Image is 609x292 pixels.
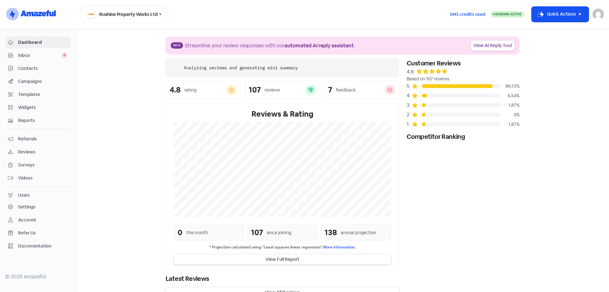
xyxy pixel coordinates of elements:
a: Users [5,189,71,201]
div: feedback [336,87,356,93]
div: Customer Reviews [407,58,520,68]
span: New [171,42,183,49]
a: Videos [5,172,71,184]
div: Settings [18,204,36,210]
div: rating [184,87,197,93]
span: Documentation [18,243,68,249]
div: since joining [267,229,291,236]
a: 107reviews [245,81,320,99]
div: Reviews & Rating [174,108,391,120]
div: 0 [178,227,182,238]
div: 4.8 [170,86,180,94]
div: 5 [407,82,412,90]
small: * Projection calculated using "Least squares linear regression". [174,244,391,250]
div: Latest Reviews [166,274,399,283]
a: Contacts [5,63,71,74]
span: Inbox [18,52,61,59]
div: reviews [265,87,280,93]
div: 3 [407,101,412,109]
div: this month [186,229,208,236]
span: Reports [18,117,68,124]
span: Dashboard [18,39,68,46]
div: annual projection [341,229,376,236]
div: Users [18,192,30,199]
div: 4.8 [407,68,414,76]
a: Refer Us [5,227,71,239]
div: 7 [328,86,332,94]
div: Streamline your review responses with our . [185,42,355,50]
a: Sending Active [491,10,524,18]
a: Templates [5,89,71,100]
a: Reports [5,115,71,126]
span: Templates [18,91,68,98]
div: 1 [407,120,412,128]
div: Analyzing reviews and generating mini summary [184,65,298,71]
a: Reviews [5,146,71,158]
div: 0% [501,112,520,118]
div: © 2025 Amazeful [5,273,71,281]
button: Quick Actions [532,7,589,22]
a: Surveys [5,159,71,171]
span: Refer Us [18,230,68,236]
a: Account [5,214,71,226]
div: 6.54% [501,92,520,99]
a: 4.8rating [166,81,241,99]
img: User [593,9,604,20]
div: 107 [251,227,263,238]
div: Account [18,217,36,223]
a: Dashboard [5,37,71,48]
span: Sending Active [495,12,521,16]
span: Surveys [18,162,68,168]
span: Contacts [18,65,68,72]
span: Widgets [18,104,68,111]
b: automated AI reply assistant [285,42,354,49]
div: 138 [324,227,337,238]
span: SMS credits used [450,11,485,18]
a: View AI Reply Tool [471,40,514,51]
div: 107 [249,86,261,94]
a: Campaigns [5,76,71,87]
div: Competitor Ranking [407,132,520,141]
div: 1.87% [501,102,520,109]
div: 4 [407,92,412,99]
span: Campaigns [18,78,68,85]
a: Settings [5,201,71,213]
div: 89.72% [501,83,520,90]
button: Ruahine Property Works Ltd [81,6,168,23]
a: Referrals [5,133,71,145]
div: 2 [407,111,412,119]
button: View Full Report [174,254,391,265]
span: 0 [61,52,68,58]
div: 1.87% [501,121,520,128]
span: Referrals [18,136,68,142]
a: Inbox 0 [5,50,71,61]
a: SMS credits used [444,10,491,17]
a: Documentation [5,240,71,252]
a: More information. [323,245,356,250]
a: 7feedback [324,81,399,99]
a: Widgets [5,102,71,113]
div: Based on 107 reviews [407,76,520,82]
span: Videos [18,175,68,181]
span: Reviews [18,149,68,155]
